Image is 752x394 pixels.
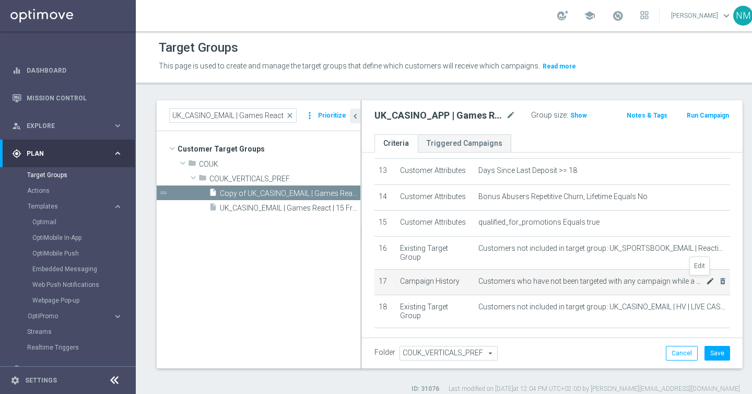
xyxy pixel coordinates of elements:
i: mode_edit [706,277,714,285]
div: Target Groups [27,167,135,183]
i: mode_edit [506,109,515,122]
div: Webpage Pop-up [32,293,135,308]
span: Customers not included in target group: UK_SPORTSBOOK_EMAIL | Reactivation [478,244,726,253]
td: 15 [374,211,396,237]
button: Read more [542,61,577,72]
div: Mission Control [12,84,123,112]
td: 18 [374,295,396,328]
div: OptiMobile Push [32,246,135,261]
label: Group size [531,111,567,120]
i: insert_drive_file [209,188,217,200]
a: OptiMobile In-App [32,234,109,242]
span: Show [570,112,587,119]
button: gps_fixed Plan keyboard_arrow_right [11,149,123,158]
button: Run Campaign [686,110,730,121]
a: Actions [27,187,109,195]
td: 16 [374,236,396,269]
div: Templates keyboard_arrow_right [27,202,123,211]
div: Dashboard [12,56,123,84]
td: 17 [374,269,396,295]
div: Templates [27,199,135,308]
i: keyboard_arrow_right [113,202,123,212]
button: Notes & Tags [626,110,668,121]
a: Dashboard [27,56,123,84]
td: 13 [374,159,396,185]
a: OptiMobile Push [32,249,109,258]
button: OptiPromo keyboard_arrow_right [27,312,123,320]
i: keyboard_arrow_right [113,121,123,131]
i: insert_drive_file [209,203,217,215]
h1: Target Groups [159,40,238,55]
label: Folder [374,348,395,357]
div: Web Push Notifications [32,277,135,293]
button: Save [704,346,730,361]
i: delete_forever [719,277,727,285]
span: close [286,111,294,120]
a: Target Groups [27,171,109,179]
a: Embedded Messaging [32,265,109,273]
i: more_vert [304,108,315,123]
td: Existing Target Group [396,295,474,328]
span: Explore [27,123,113,129]
span: Customer Target Groups [178,142,360,156]
a: Webpage Pop-up [32,296,109,305]
i: keyboard_arrow_right [113,364,123,374]
div: Templates [28,203,113,210]
span: keyboard_arrow_down [721,10,732,21]
i: play_circle_outline [12,365,21,374]
button: Cancel [666,346,698,361]
span: Customers who have not been targeted with any campaign while a member of target group "UK_CASINO_... [478,277,706,286]
i: settings [10,376,20,385]
span: Bonus Abusers Repetitive Churn, Lifetime Equals No [478,192,648,201]
button: chevron_left [350,109,360,123]
span: Plan [27,150,113,157]
div: Realtime Triggers [27,340,135,355]
a: [PERSON_NAME]keyboard_arrow_down [670,8,733,24]
div: Actions [27,183,135,199]
a: Web Push Notifications [32,281,109,289]
label: : [567,111,568,120]
div: Optimail [32,214,135,230]
div: Embedded Messaging [32,261,135,277]
span: UK_CASINO_EMAIL | Games React | 15 Free Spins | Excl. Sports, Live Casino [220,204,360,213]
label: Last modified on [DATE] at 12:04 PM UTC+02:00 by [PERSON_NAME][EMAIL_ADDRESS][DOMAIN_NAME] [449,385,740,393]
td: 14 [374,184,396,211]
div: Streams [27,324,135,340]
i: keyboard_arrow_right [113,148,123,158]
i: chevron_left [350,111,360,121]
span: school [584,10,595,21]
button: person_search Explore keyboard_arrow_right [11,122,123,130]
a: Streams [27,328,109,336]
div: play_circle_outline Execute keyboard_arrow_right [11,365,123,374]
input: Quick find group or folder [169,108,297,123]
button: + Add Selection [374,338,425,349]
span: qualified_for_promotions Equals true [478,218,600,227]
label: ID: 31076 [412,385,439,393]
span: OptiPromo [28,313,102,319]
span: COUK_VERTICALS_PREF [209,175,360,183]
i: person_search [12,121,21,131]
a: Triggered Campaigns [418,134,511,153]
span: Templates [28,203,102,210]
button: equalizer Dashboard [11,66,123,75]
a: Optimail [32,218,109,226]
button: Prioritize [316,109,348,123]
span: This page is used to create and manage the target groups that define which customers will receive... [159,62,540,70]
div: Execute [12,365,113,374]
span: Days Since Last Deposit >= 18 [478,166,577,175]
span: Customers not included in target group: UK_CASINO_EMAIL | HV | LIVE CASINO | REACT [478,303,726,311]
span: Copy of UK_CASINO_EMAIL | Games React | 15 Free Spins | Excl. Sports, Live Casino [220,189,360,198]
div: OptiPromo [28,313,113,319]
a: Criteria [374,134,418,153]
div: OptiPromo [27,308,135,324]
a: Settings [25,377,57,384]
td: Campaign History [396,269,474,295]
button: Mission Control [11,94,123,102]
div: Plan [12,149,113,158]
i: equalizer [12,66,21,75]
